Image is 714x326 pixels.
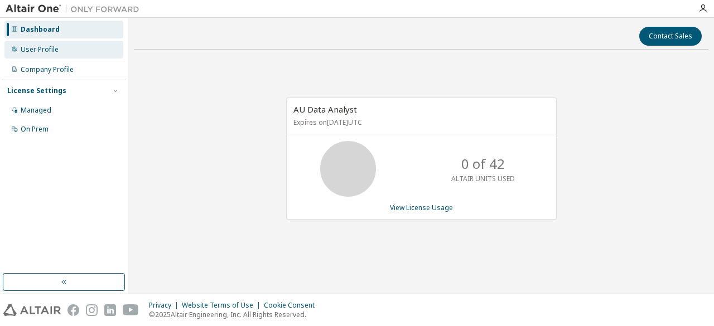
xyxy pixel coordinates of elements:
div: Website Terms of Use [182,301,264,310]
p: Expires on [DATE] UTC [293,118,547,127]
div: Privacy [149,301,182,310]
p: © 2025 Altair Engineering, Inc. All Rights Reserved. [149,310,321,319]
img: linkedin.svg [104,304,116,316]
div: Cookie Consent [264,301,321,310]
span: AU Data Analyst [293,104,357,115]
div: Company Profile [21,65,74,74]
div: User Profile [21,45,59,54]
img: Altair One [6,3,145,14]
div: Managed [21,106,51,115]
img: instagram.svg [86,304,98,316]
p: 0 of 42 [461,154,505,173]
img: altair_logo.svg [3,304,61,316]
img: youtube.svg [123,304,139,316]
button: Contact Sales [639,27,702,46]
img: facebook.svg [67,304,79,316]
p: ALTAIR UNITS USED [451,174,515,183]
div: Dashboard [21,25,60,34]
a: View License Usage [390,203,453,212]
div: On Prem [21,125,49,134]
div: License Settings [7,86,66,95]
